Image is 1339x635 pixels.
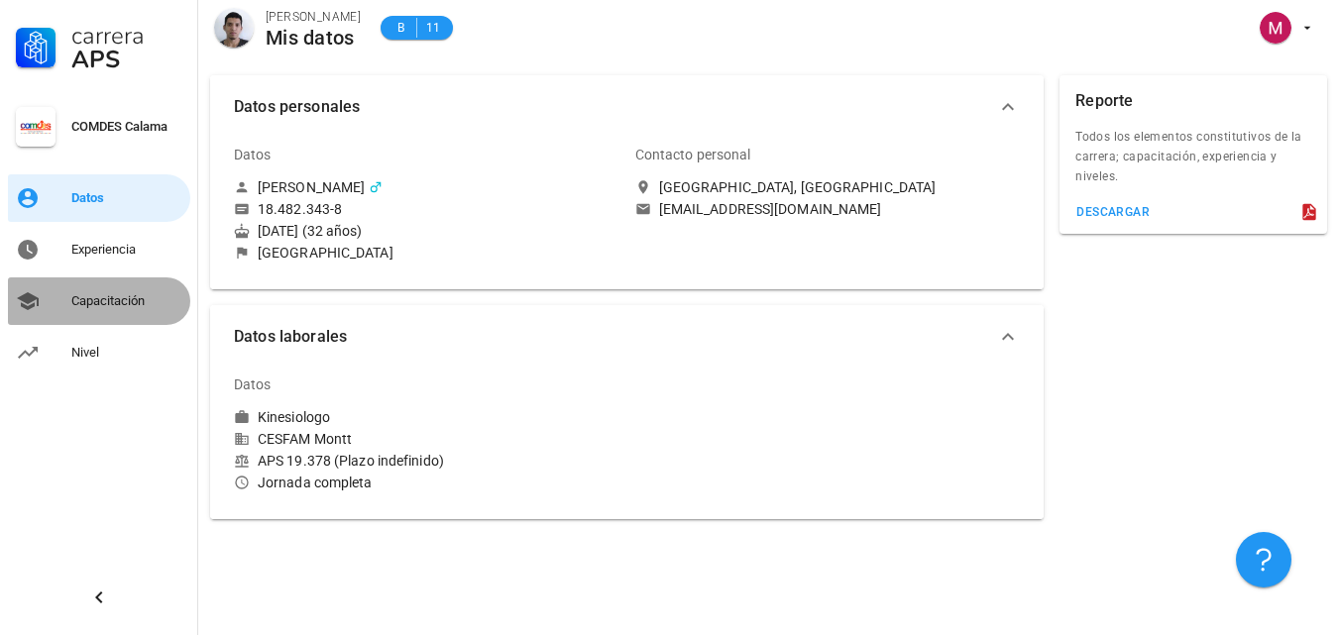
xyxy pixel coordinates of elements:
a: Capacitación [8,277,190,325]
div: [PERSON_NAME] [266,7,361,27]
div: descargar [1075,205,1150,219]
span: Datos laborales [234,323,996,351]
a: [GEOGRAPHIC_DATA], [GEOGRAPHIC_DATA] [635,178,1021,196]
span: B [392,18,408,38]
span: 11 [425,18,441,38]
div: COMDES Calama [71,119,182,135]
div: Datos [234,361,272,408]
button: Datos personales [210,75,1044,139]
div: [PERSON_NAME] [258,178,365,196]
div: avatar [1260,12,1291,44]
div: Nivel [71,345,182,361]
div: [GEOGRAPHIC_DATA], [GEOGRAPHIC_DATA] [659,178,937,196]
div: Capacitación [71,293,182,309]
div: [EMAIL_ADDRESS][DOMAIN_NAME] [659,200,882,218]
div: Jornada completa [234,474,619,491]
div: Kinesiologo [258,408,330,426]
div: Carrera [71,24,182,48]
div: APS 19.378 (Plazo indefinido) [234,452,619,470]
div: avatar [214,8,254,48]
div: Contacto personal [635,131,751,178]
div: Todos los elementos constitutivos de la carrera; capacitación, experiencia y niveles. [1060,127,1327,198]
div: Experiencia [71,242,182,258]
a: [EMAIL_ADDRESS][DOMAIN_NAME] [635,200,1021,218]
div: Reporte [1075,75,1133,127]
a: Nivel [8,329,190,376]
div: APS [71,48,182,71]
a: Datos [8,174,190,222]
div: 18.482.343-8 [258,200,342,218]
span: Datos personales [234,93,996,121]
div: Datos [71,190,182,206]
div: [GEOGRAPHIC_DATA] [258,244,393,262]
button: descargar [1067,198,1158,226]
div: Mis datos [266,27,361,49]
button: Datos laborales [210,305,1044,369]
a: Experiencia [8,226,190,273]
div: Datos [234,131,272,178]
div: CESFAM Montt [234,430,619,448]
div: [DATE] (32 años) [234,222,619,240]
